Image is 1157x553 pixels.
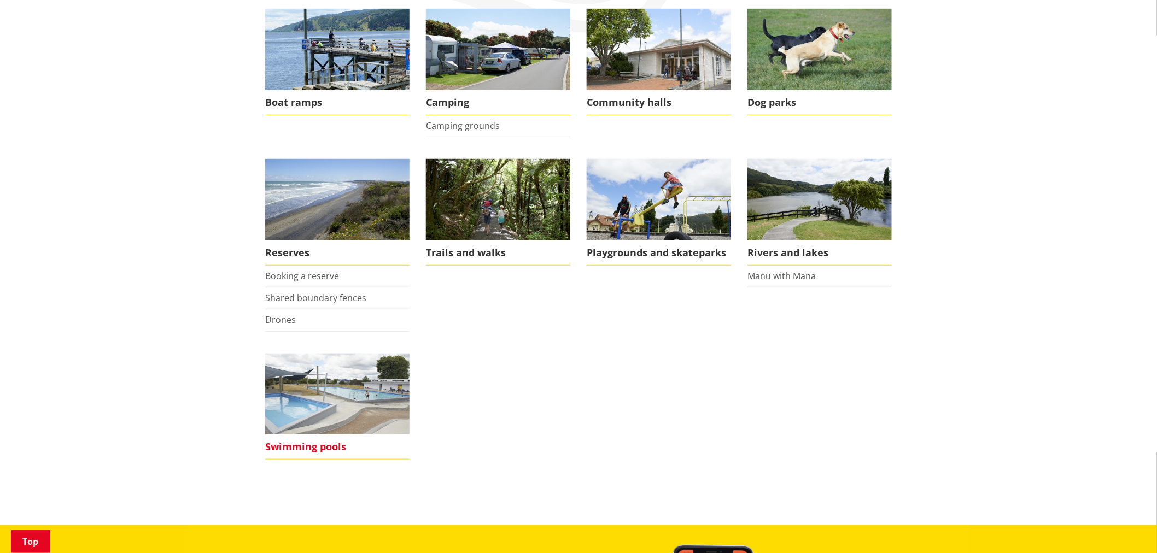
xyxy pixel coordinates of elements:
[587,159,731,240] img: Playground in Ngaruawahia
[587,159,731,266] a: A family enjoying a playground in Ngaruawahia Playgrounds and skateparks
[265,314,296,326] a: Drones
[426,159,570,266] a: Bridal Veil Falls scenic walk is located near Raglan in the Waikato Trails and walks
[265,159,410,240] img: Port Waikato coastal reserve
[747,159,892,240] img: Waikato River, Ngaruawahia
[426,9,570,115] a: camping-ground-v2 Camping
[587,240,731,266] span: Playgrounds and skateparks
[426,90,570,115] span: Camping
[265,9,410,90] img: Port Waikato boat ramp
[587,9,731,90] img: Ngaruawahia Memorial Hall
[11,530,50,553] a: Top
[747,270,816,282] a: Manu with Mana
[265,240,410,266] span: Reserves
[587,90,731,115] span: Community halls
[587,9,731,115] a: Ngaruawahia Memorial Hall Community halls
[426,240,570,266] span: Trails and walks
[265,90,410,115] span: Boat ramps
[265,354,410,435] img: Tuakau Swimming Pool
[747,159,892,266] a: The Waikato River flowing through Ngaruawahia Rivers and lakes
[747,240,892,266] span: Rivers and lakes
[265,9,410,115] a: Port Waikato council maintained boat ramp Boat ramps
[265,159,410,266] a: Port Waikato coastal reserve Reserves
[265,270,339,282] a: Booking a reserve
[426,120,500,132] a: Camping grounds
[265,434,410,460] span: Swimming pools
[747,9,892,90] img: Find your local dog park
[426,159,570,240] img: Bridal Veil Falls
[265,354,410,460] a: Tuakau Centennial Swimming Pools Swimming pools
[265,292,366,304] a: Shared boundary fences
[747,90,892,115] span: Dog parks
[1107,507,1146,546] iframe: Messenger Launcher
[426,9,570,90] img: camping-ground-v2
[747,9,892,115] a: Find your local dog park Dog parks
